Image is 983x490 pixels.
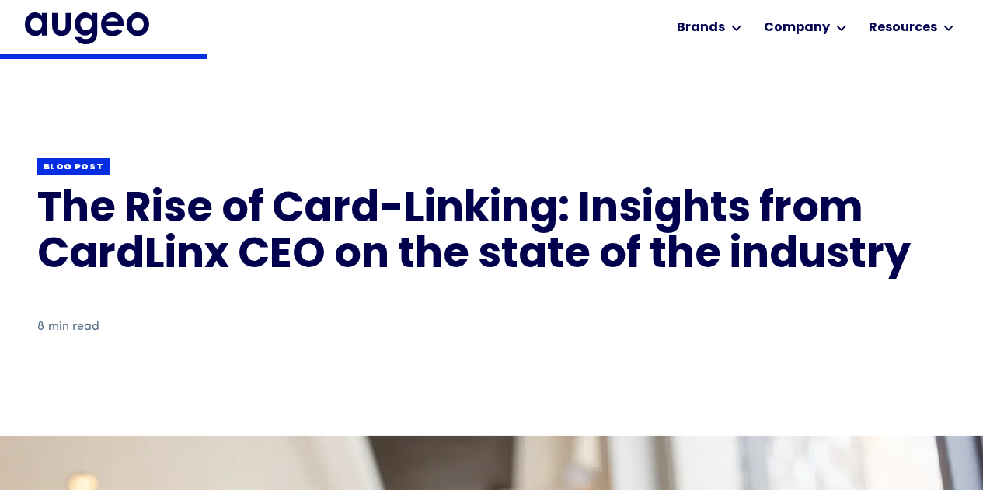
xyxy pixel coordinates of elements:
div: Brands [677,19,725,37]
div: 8 [37,318,44,336]
div: min read [48,318,99,336]
div: Company [764,19,830,37]
h1: The Rise of Card-Linking: Insights from CardLinx CEO on the state of the industry [37,188,946,280]
div: Resources [869,19,937,37]
img: Augeo's full logo in midnight blue. [25,12,149,43]
a: home [25,12,149,43]
div: Blog post [44,162,104,173]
